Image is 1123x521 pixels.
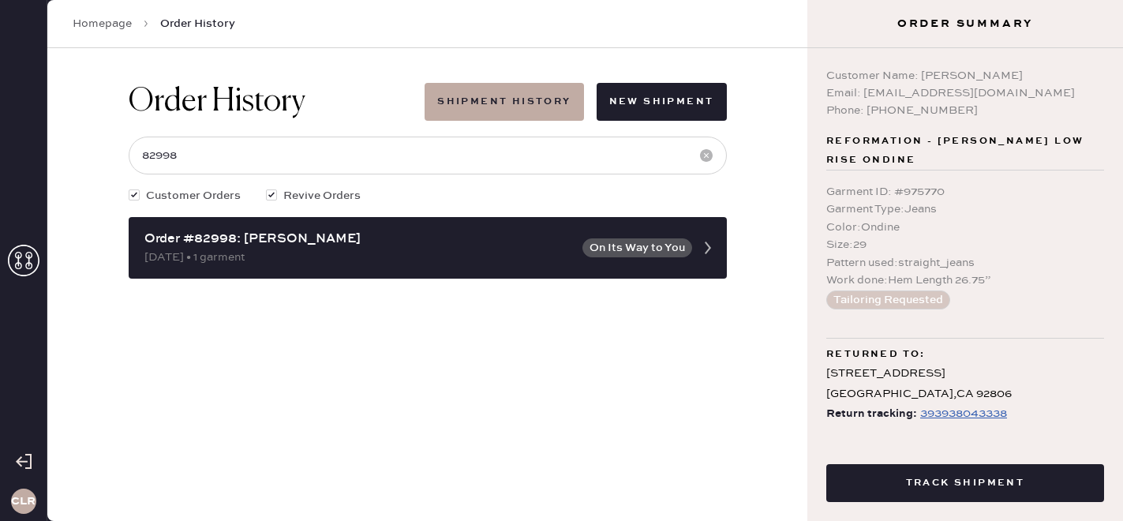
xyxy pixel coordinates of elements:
button: New Shipment [597,83,727,121]
a: Track Shipment [826,474,1104,489]
input: Search by order number, customer name, email or phone number [129,137,727,174]
h3: Order Summary [807,16,1123,32]
div: Work done : Hem Length 26.75” [826,272,1104,289]
div: Garment ID : # 975770 [826,183,1104,201]
a: Homepage [73,16,132,32]
div: Pattern used : straight_jeans [826,254,1104,272]
div: [DATE] • 1 garment [144,249,573,266]
span: Reformation - [PERSON_NAME] Low Rise Ondine [826,132,1104,170]
button: On Its Way to You [582,238,692,257]
div: Phone: [PHONE_NUMBER] [826,102,1104,119]
h3: CLR [11,496,36,507]
button: Shipment History [425,83,583,121]
div: Garment Type : Jeans [826,201,1104,218]
span: Returned to: [826,345,926,364]
button: Tailoring Requested [826,290,950,309]
span: Customer Orders [146,187,241,204]
div: Order #82998: [PERSON_NAME] [144,230,573,249]
div: Customer Name: [PERSON_NAME] [826,67,1104,84]
button: Track Shipment [826,464,1104,502]
span: Order History [160,16,235,32]
div: Color : Ondine [826,219,1104,236]
div: https://www.fedex.com/apps/fedextrack/?tracknumbers=393938043338&cntry_code=US [920,404,1007,423]
span: Return tracking: [826,404,917,424]
div: Email: [EMAIL_ADDRESS][DOMAIN_NAME] [826,84,1104,102]
h1: Order History [129,83,305,121]
iframe: Front Chat [1048,450,1116,518]
span: Revive Orders [283,187,361,204]
div: Size : 29 [826,236,1104,253]
a: 393938043338 [917,404,1007,424]
div: [STREET_ADDRESS] [GEOGRAPHIC_DATA] , CA 92806 [826,364,1104,403]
